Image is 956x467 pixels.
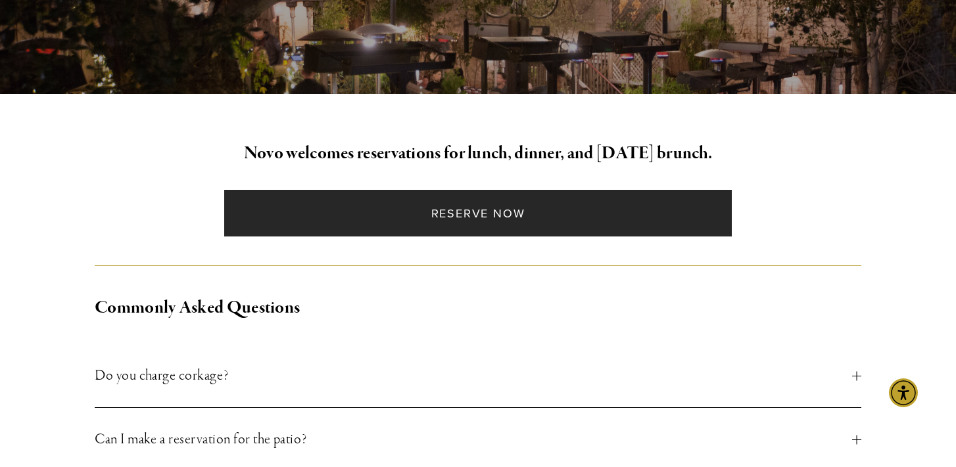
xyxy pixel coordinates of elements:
[95,364,852,388] span: Do you charge corkage?
[95,294,861,322] h2: Commonly Asked Questions
[889,378,918,407] div: Accessibility Menu
[224,190,731,236] a: Reserve Now
[95,344,861,407] button: Do you charge corkage?
[95,428,852,451] span: Can I make a reservation for the patio?
[95,140,861,167] h2: Novo welcomes reservations for lunch, dinner, and [DATE] brunch.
